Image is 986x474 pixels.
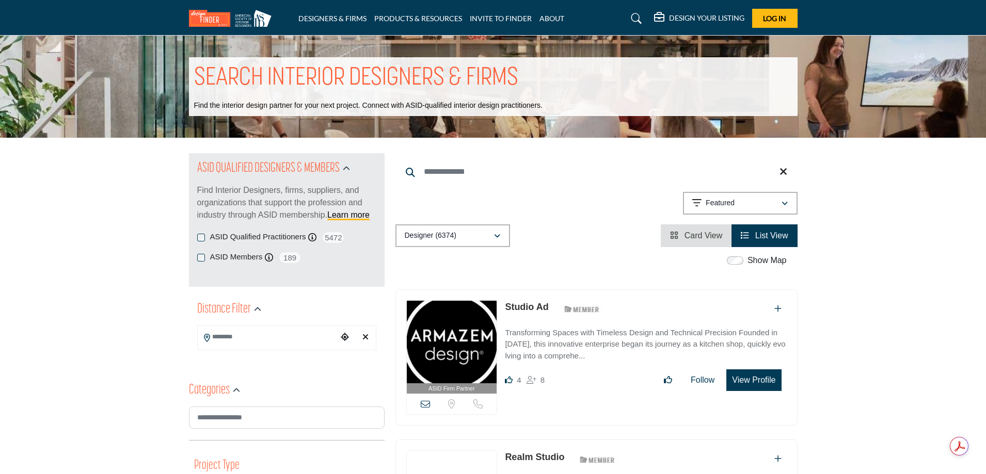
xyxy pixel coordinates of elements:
[395,224,510,247] button: Designer (6374)
[539,14,564,23] a: ABOUT
[774,454,782,463] a: Add To List
[210,251,263,263] label: ASID Members
[194,101,543,111] p: Find the interior design partner for your next project. Connect with ASID-qualified interior desi...
[327,210,370,219] a: Learn more
[505,450,564,464] p: Realm Studio
[505,452,564,462] a: Realm Studio
[278,251,301,264] span: 189
[706,198,735,208] p: Featured
[189,381,230,400] h2: Categories
[197,184,376,221] p: Find Interior Designers, firms, suppliers, and organizations that support the profession and indu...
[527,374,545,386] div: Followers
[358,326,373,349] div: Clear search location
[322,231,345,244] span: 5472
[405,231,456,241] p: Designer (6374)
[395,159,798,184] input: Search Keyword
[189,10,277,27] img: Site Logo
[755,231,788,240] span: List View
[407,301,497,394] a: ASID Firm Partner
[428,384,475,393] span: ASID Firm Partner
[194,62,518,94] h1: SEARCH INTERIOR DESIGNERS & FIRMS
[470,14,532,23] a: INVITE TO FINDER
[505,302,548,312] a: Studio Ad
[505,376,513,384] i: Likes
[407,301,497,383] img: Studio Ad
[741,231,788,240] a: View List
[197,159,340,178] h2: ASID QUALIFIED DESIGNERS & MEMBERS
[731,224,797,247] li: List View
[559,303,605,316] img: ASID Members Badge Icon
[726,369,781,391] button: View Profile
[683,192,798,215] button: Featured
[669,13,744,23] h5: DESIGN YOUR LISTING
[505,327,786,362] p: Transforming Spaces with Timeless Design and Technical Precision Founded in [DATE], this innovati...
[621,10,648,27] a: Search
[752,9,798,28] button: Log In
[198,327,337,347] input: Search Location
[685,231,723,240] span: Card View
[684,370,721,390] button: Follow
[574,453,621,466] img: ASID Members Badge Icon
[654,12,744,25] div: DESIGN YOUR LISTING
[189,406,385,429] input: Search Category
[657,370,679,390] button: Like listing
[337,326,353,349] div: Choose your current location
[774,304,782,313] a: Add To List
[197,254,205,261] input: ASID Members checkbox
[661,224,731,247] li: Card View
[505,300,548,314] p: Studio Ad
[210,231,306,243] label: ASID Qualified Practitioners
[197,234,205,241] input: ASID Qualified Practitioners checkbox
[748,254,787,267] label: Show Map
[763,14,786,23] span: Log In
[505,321,786,362] a: Transforming Spaces with Timeless Design and Technical Precision Founded in [DATE], this innovati...
[540,375,545,384] span: 8
[517,375,521,384] span: 4
[670,231,722,240] a: View Card
[298,14,367,23] a: DESIGNERS & FIRMS
[197,300,251,319] h2: Distance Filter
[374,14,462,23] a: PRODUCTS & RESOURCES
